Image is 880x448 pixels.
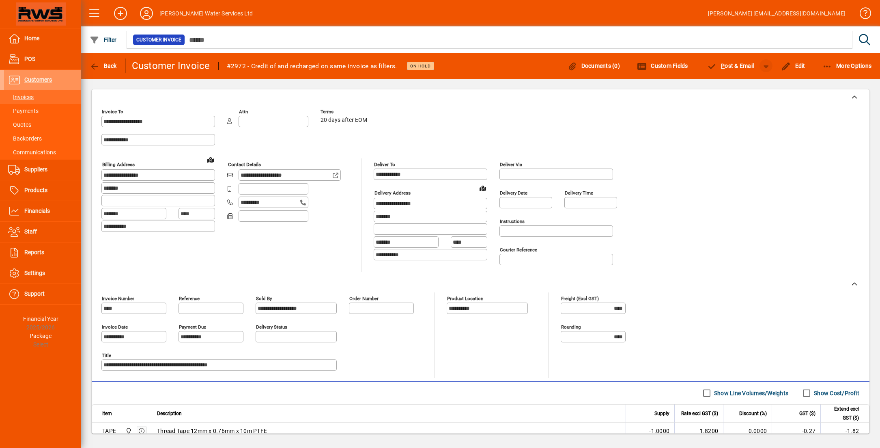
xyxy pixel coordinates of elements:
mat-label: Delivery date [500,190,527,196]
a: Payments [4,104,81,118]
a: Settings [4,263,81,284]
td: -0.27 [772,423,820,439]
a: Knowledge Base [854,2,870,28]
div: #2972 - Credit of and recharged on same invoice as filters. [227,60,397,73]
span: Thread Tape 12mm x 0.76mm x 10m PTFE [157,427,267,435]
a: Invoices [4,90,81,104]
span: POS [24,56,35,62]
button: Add [108,6,133,21]
span: Terms [321,109,369,115]
a: Staff [4,222,81,242]
span: Products [24,187,47,193]
div: [PERSON_NAME] Water Services Ltd [159,7,253,20]
mat-label: Deliver via [500,162,522,167]
button: Filter [88,32,119,47]
span: Item [102,409,112,418]
a: Communications [4,145,81,159]
span: Back [90,63,117,69]
span: Suppliers [24,166,47,173]
td: -1.82 [820,423,869,439]
span: On hold [410,63,431,69]
a: Products [4,180,81,201]
span: Backorders [8,135,42,142]
span: Edit [781,63,805,69]
mat-label: Deliver To [374,162,395,167]
a: Support [4,284,81,304]
button: Post & Email [703,58,758,73]
mat-label: Attn [239,109,248,115]
span: Discount (%) [739,409,767,418]
a: Backorders [4,132,81,145]
mat-label: Freight (excl GST) [561,296,599,301]
mat-label: Reference [179,296,200,301]
a: View on map [476,182,489,195]
span: Supply [654,409,669,418]
div: TAPE [102,427,116,435]
span: Payments [8,108,39,114]
span: Home [24,35,39,41]
mat-label: Rounding [561,324,581,330]
button: Edit [779,58,807,73]
a: View on map [204,153,217,166]
span: Otorohanga [123,426,133,435]
div: 1.8200 [680,427,718,435]
span: Documents (0) [567,63,620,69]
span: Quotes [8,121,31,128]
span: Package [30,333,52,339]
span: Reports [24,249,44,255]
span: Description [157,409,182,418]
span: Rate excl GST ($) [681,409,718,418]
app-page-header-button: Back [81,58,126,73]
a: Quotes [4,118,81,132]
mat-label: Invoice date [102,324,128,330]
a: Reports [4,242,81,263]
span: Custom Fields [637,63,688,69]
span: Customer Invoice [136,36,181,44]
mat-label: Instructions [500,219,525,224]
button: Custom Fields [635,58,690,73]
button: Documents (0) [565,58,622,73]
span: Invoices [8,94,34,100]
td: 0.0000 [723,423,772,439]
mat-label: Sold by [256,296,272,301]
span: Extend excl GST ($) [826,405,859,422]
span: 20 days after EOM [321,117,367,123]
button: More Options [820,58,874,73]
span: Staff [24,228,37,235]
a: Financials [4,201,81,221]
mat-label: Product location [447,296,483,301]
mat-label: Courier Reference [500,247,537,253]
button: Back [88,58,119,73]
span: P [721,63,725,69]
span: GST ($) [799,409,815,418]
label: Show Line Volumes/Weights [712,389,788,397]
span: Financial Year [23,316,58,322]
a: Home [4,28,81,49]
mat-label: Order number [349,296,379,301]
a: Suppliers [4,160,81,180]
button: Profile [133,6,159,21]
span: Communications [8,149,56,156]
span: Filter [90,37,117,43]
span: Support [24,290,45,297]
div: Customer Invoice [132,59,210,72]
span: Financials [24,208,50,214]
mat-label: Invoice number [102,296,134,301]
mat-label: Delivery status [256,324,287,330]
mat-label: Invoice To [102,109,123,115]
span: More Options [822,63,872,69]
a: POS [4,49,81,69]
mat-label: Delivery time [565,190,593,196]
span: -1.0000 [649,427,669,435]
mat-label: Payment due [179,324,206,330]
label: Show Cost/Profit [812,389,859,397]
span: Customers [24,76,52,83]
span: ost & Email [707,63,754,69]
mat-label: Title [102,353,111,358]
span: Settings [24,270,45,276]
div: [PERSON_NAME] [EMAIL_ADDRESS][DOMAIN_NAME] [708,7,846,20]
